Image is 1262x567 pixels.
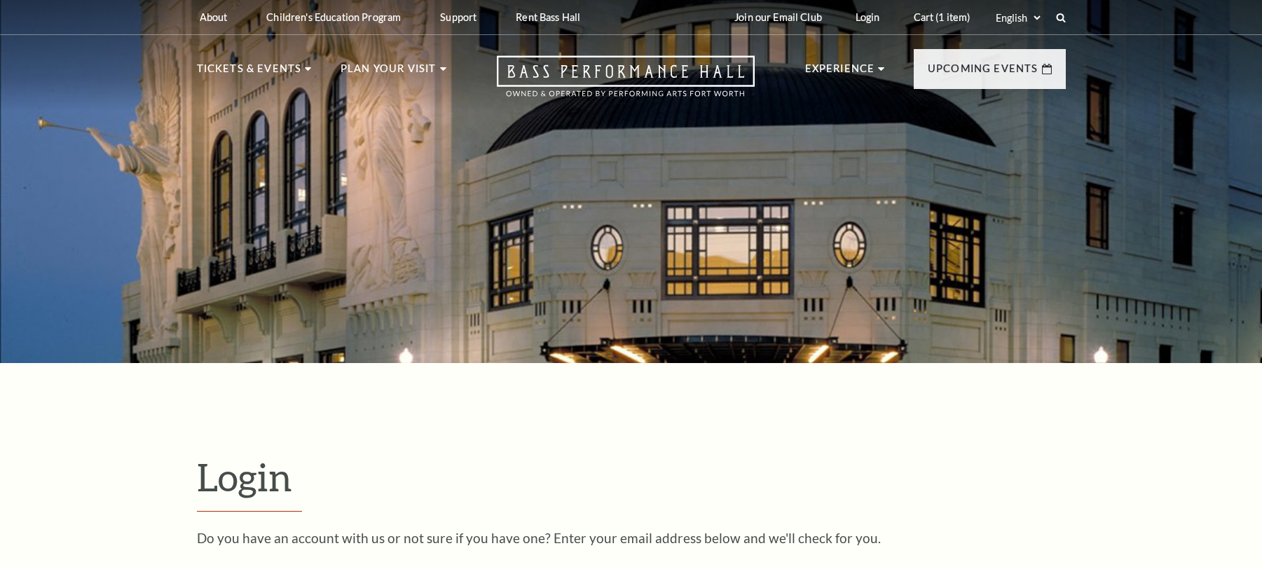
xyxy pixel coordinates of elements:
[993,11,1043,25] select: Select:
[440,11,476,23] p: Support
[200,11,228,23] p: About
[805,60,875,86] p: Experience
[928,60,1038,86] p: Upcoming Events
[341,60,437,86] p: Plan Your Visit
[197,60,302,86] p: Tickets & Events
[197,531,1066,545] p: Do you have an account with us or not sure if you have one? Enter your email address below and we...
[197,454,292,499] span: Login
[516,11,580,23] p: Rent Bass Hall
[266,11,401,23] p: Children's Education Program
